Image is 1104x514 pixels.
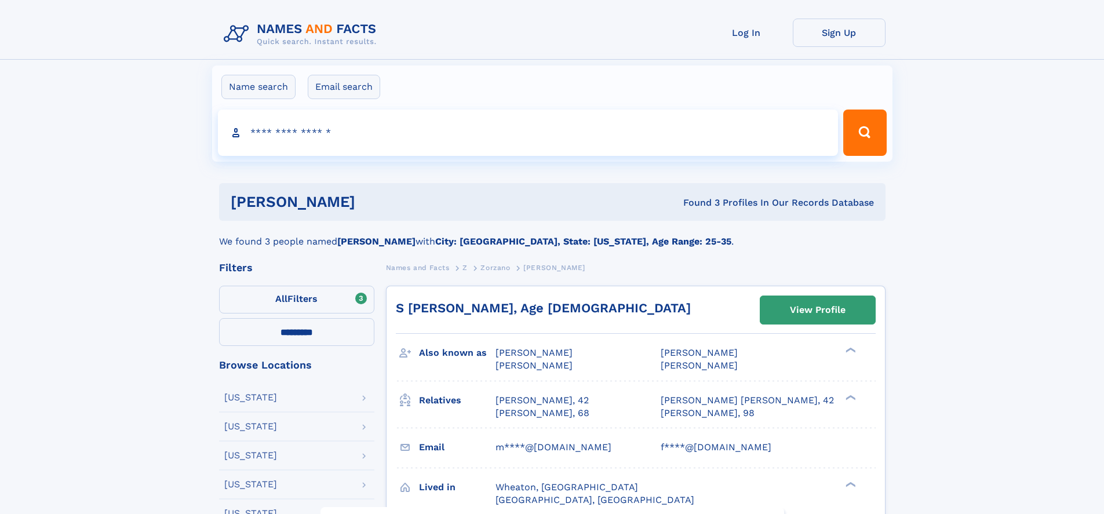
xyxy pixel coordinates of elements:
[231,195,519,209] h1: [PERSON_NAME]
[843,110,886,156] button: Search Button
[495,494,694,505] span: [GEOGRAPHIC_DATA], [GEOGRAPHIC_DATA]
[843,393,857,401] div: ❯
[224,480,277,489] div: [US_STATE]
[224,422,277,431] div: [US_STATE]
[219,221,886,249] div: We found 3 people named with .
[396,301,691,315] a: S [PERSON_NAME], Age [DEMOGRAPHIC_DATA]
[661,360,738,371] span: [PERSON_NAME]
[661,394,834,407] a: [PERSON_NAME] [PERSON_NAME], 42
[661,347,738,358] span: [PERSON_NAME]
[275,293,287,304] span: All
[790,297,846,323] div: View Profile
[221,75,296,99] label: Name search
[219,263,374,273] div: Filters
[218,110,839,156] input: search input
[419,391,495,410] h3: Relatives
[843,480,857,488] div: ❯
[700,19,793,47] a: Log In
[462,260,468,275] a: Z
[760,296,875,324] a: View Profile
[337,236,416,247] b: [PERSON_NAME]
[523,264,585,272] span: [PERSON_NAME]
[793,19,886,47] a: Sign Up
[386,260,450,275] a: Names and Facts
[419,438,495,457] h3: Email
[219,19,386,50] img: Logo Names and Facts
[308,75,380,99] label: Email search
[495,407,589,420] a: [PERSON_NAME], 68
[661,407,755,420] a: [PERSON_NAME], 98
[419,477,495,497] h3: Lived in
[843,347,857,354] div: ❯
[462,264,468,272] span: Z
[480,260,510,275] a: Zorzano
[219,360,374,370] div: Browse Locations
[495,360,573,371] span: [PERSON_NAME]
[495,347,573,358] span: [PERSON_NAME]
[224,393,277,402] div: [US_STATE]
[435,236,731,247] b: City: [GEOGRAPHIC_DATA], State: [US_STATE], Age Range: 25-35
[495,482,638,493] span: Wheaton, [GEOGRAPHIC_DATA]
[219,286,374,313] label: Filters
[480,264,510,272] span: Zorzano
[419,343,495,363] h3: Also known as
[224,451,277,460] div: [US_STATE]
[519,196,874,209] div: Found 3 Profiles In Our Records Database
[495,394,589,407] a: [PERSON_NAME], 42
